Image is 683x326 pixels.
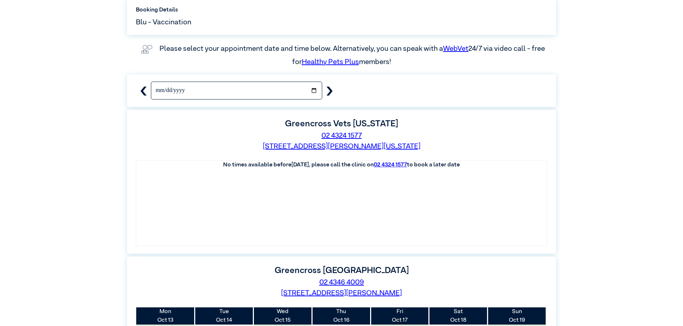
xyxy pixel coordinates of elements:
th: Oct 15 [254,307,312,325]
a: [STREET_ADDRESS][PERSON_NAME][US_STATE] [263,143,421,150]
a: 02 4324 1577 [374,162,407,168]
label: Please select your appointment date and time below. Alternatively, you can speak with a 24/7 via ... [159,45,546,65]
th: Oct 17 [370,307,429,325]
label: Greencross Vets [US_STATE] [285,120,398,128]
th: Oct 13 [136,307,195,325]
a: 02 4346 4009 [319,279,364,286]
label: No times available before [DATE] , please call the clinic on to book a later date [223,162,460,168]
span: Blu - Vaccination [136,17,191,28]
a: 02 4324 1577 [321,132,362,139]
th: Oct 19 [488,307,546,325]
label: Greencross [GEOGRAPHIC_DATA] [275,266,409,275]
a: WebVet [443,45,468,52]
a: [STREET_ADDRESS][PERSON_NAME] [281,289,402,297]
img: vet [138,42,155,57]
label: Booking Details [136,6,547,14]
th: Oct 14 [195,307,254,325]
th: Oct 18 [429,307,488,325]
th: Oct 16 [312,307,370,325]
a: Healthy Pets Plus [302,58,359,65]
